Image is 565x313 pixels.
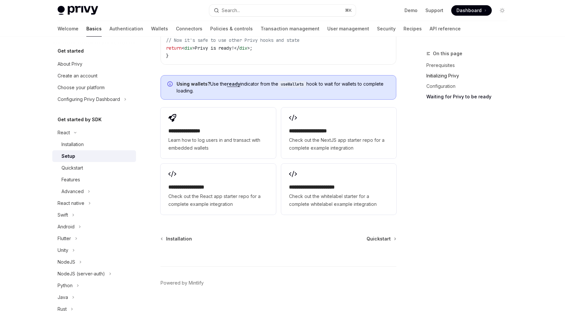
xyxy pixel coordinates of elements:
span: Privy is ready! [195,45,234,51]
div: Advanced [61,188,84,195]
button: Toggle React native section [52,197,136,209]
span: > [192,45,195,51]
a: Wallets [151,21,168,37]
strong: Using wallets? [177,81,210,87]
button: Toggle Java section [52,291,136,303]
button: Toggle Configuring Privy Dashboard section [52,93,136,105]
a: **** **** **** ****Check out the NextJS app starter repo for a complete example integration [281,107,396,158]
div: Flutter [58,235,71,242]
button: Toggle Android section [52,221,136,233]
button: Toggle NodeJS section [52,256,136,268]
div: NodeJS (server-auth) [58,270,105,278]
div: Rust [58,305,67,313]
button: Toggle Swift section [52,209,136,221]
a: Transaction management [261,21,319,37]
a: Support [425,7,443,14]
a: **** **** **** *Learn how to log users in and transact with embedded wallets [161,107,276,158]
span: Use the indicator from the hook to wait for wallets to complete loading. [177,81,389,94]
span: </ [234,45,239,51]
div: Setup [61,152,75,160]
a: Welcome [58,21,78,37]
a: User management [327,21,369,37]
div: React [58,129,70,137]
a: Demo [404,7,418,14]
a: Setup [52,150,136,162]
div: Quickstart [61,164,83,172]
button: Toggle Advanced section [52,186,136,197]
span: } [166,53,169,59]
div: React native [58,199,84,207]
div: NodeJS [58,258,75,266]
div: Choose your platform [58,84,105,91]
div: Python [58,282,73,289]
span: Learn how to log users in and transact with embedded wallets [168,136,268,152]
span: On this page [433,50,462,58]
button: Toggle Unity section [52,244,136,256]
span: Quickstart [367,236,391,242]
a: Connectors [176,21,202,37]
span: Check out the React app starter repo for a complete example integration [168,192,268,208]
span: div [184,45,192,51]
span: Check out the NextJS app starter repo for a complete example integration [289,136,388,152]
div: Features [61,176,80,184]
a: Policies & controls [210,21,253,37]
button: Toggle Flutter section [52,233,136,244]
button: Toggle Python section [52,280,136,291]
a: Installation [52,139,136,150]
a: Configuration [426,81,513,91]
a: Create an account [52,70,136,82]
a: Basics [86,21,102,37]
a: API reference [430,21,461,37]
button: Toggle NodeJS (server-auth) section [52,268,136,280]
a: About Privy [52,58,136,70]
a: **** **** **** **** ***Check out the whitelabel starter for a complete whitelabel example integra... [281,164,396,215]
span: ; [250,45,252,51]
a: Quickstart [52,162,136,174]
div: About Privy [58,60,82,68]
span: Check out the whitelabel starter for a complete whitelabel example integration [289,192,388,208]
a: Quickstart [367,236,396,242]
span: Installation [166,236,192,242]
a: Initializing Privy [426,71,513,81]
div: Configuring Privy Dashboard [58,95,120,103]
a: Powered by Mintlify [161,280,204,286]
span: return [166,45,182,51]
div: Create an account [58,72,97,80]
div: Swift [58,211,68,219]
div: Android [58,223,75,231]
span: < [182,45,184,51]
code: useWallets [278,81,306,88]
span: div [239,45,247,51]
div: Java [58,293,68,301]
h5: Get started by SDK [58,116,102,124]
a: Installation [161,236,192,242]
span: // Now it's safe to use other Privy hooks and state [166,37,300,43]
button: Toggle dark mode [497,5,507,16]
span: > [247,45,250,51]
a: Choose your platform [52,82,136,93]
button: Toggle React section [52,127,136,139]
a: Dashboard [451,5,492,16]
a: Waiting for Privy to be ready [426,91,513,102]
svg: Info [167,81,174,88]
span: ⌘ K [345,8,352,13]
div: Installation [61,140,84,148]
a: Prerequisites [426,60,513,71]
a: Security [377,21,396,37]
a: Authentication [110,21,143,37]
img: light logo [58,6,98,15]
button: Open search [209,5,356,16]
div: Unity [58,246,68,254]
a: Features [52,174,136,186]
a: ready [227,81,240,87]
a: Recipes [403,21,422,37]
h5: Get started [58,47,84,55]
div: Search... [222,7,240,14]
a: **** **** **** ***Check out the React app starter repo for a complete example integration [161,164,276,215]
span: Dashboard [456,7,482,14]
